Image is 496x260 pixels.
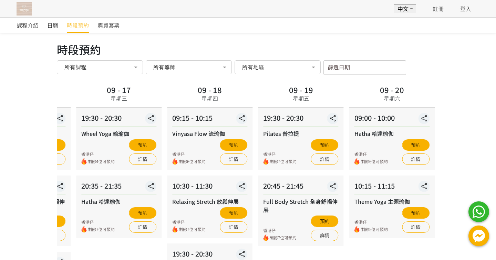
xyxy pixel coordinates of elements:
[293,94,309,102] div: 星期五
[354,113,430,127] div: 09:00 - 10:00
[270,158,297,165] span: 剩餘7位可預約
[263,113,338,127] div: 19:30 - 20:30
[220,153,247,165] a: 詳情
[201,94,218,102] div: 星期四
[129,139,156,151] button: 預約
[198,86,222,93] div: 09 - 18
[17,2,32,16] img: T57dtJh47iSJKDtQ57dN6xVUMYY2M0XQuGF02OI4.png
[242,63,264,70] span: 所有地區
[97,21,120,29] span: 購買套票
[380,86,404,93] div: 09 - 20
[67,21,89,29] span: 時段預約
[311,230,339,241] a: 詳情
[263,181,338,194] div: 20:45 - 21:45
[172,226,177,233] img: fire.png
[220,139,247,151] button: 預約
[460,4,471,13] a: 登入
[129,207,156,219] button: 預約
[263,129,338,138] div: Pilates 普拉提
[81,129,156,138] div: Wheel Yoga 輪瑜伽
[354,129,430,138] div: Hatha 哈達瑜伽
[47,21,58,29] span: 日曆
[311,139,339,151] button: 預約
[402,139,430,151] button: 預約
[433,4,444,13] a: 註冊
[129,153,156,165] a: 詳情
[172,181,247,194] div: 10:30 - 11:30
[47,18,58,33] a: 日曆
[172,158,177,165] img: fire.png
[67,18,89,33] a: 時段預約
[111,94,127,102] div: 星期三
[384,94,400,102] div: 星期六
[38,216,65,227] button: 預約
[38,139,65,151] button: 預約
[402,153,430,165] a: 詳情
[81,197,156,206] div: Hatha 哈達瑜伽
[354,219,388,225] div: 香港仔
[402,207,430,219] button: 預約
[220,207,247,219] button: 預約
[354,226,360,233] img: fire.png
[263,227,297,233] div: 香港仔
[57,41,439,58] div: 時段預約
[402,221,430,233] a: 詳情
[97,18,120,33] a: 購買套票
[172,129,247,138] div: Vinyasa Flow 流瑜伽
[81,181,156,194] div: 20:35 - 21:35
[64,63,86,70] span: 所有課程
[88,158,115,165] span: 剩餘4位可預約
[88,226,115,233] span: 剩餘7位可預約
[354,151,388,157] div: 香港仔
[81,226,86,233] img: fire.png
[81,151,115,157] div: 香港仔
[220,221,247,233] a: 詳情
[81,219,115,225] div: 香港仔
[323,60,406,75] input: 篩選日期
[263,151,297,157] div: 香港仔
[38,230,65,241] a: 詳情
[172,219,206,225] div: 香港仔
[17,21,39,29] span: 課程介紹
[38,153,65,165] a: 詳情
[270,234,297,241] span: 剩餘7位可預約
[179,226,206,233] span: 剩餘7位可預約
[107,86,131,93] div: 09 - 17
[263,158,268,165] img: fire.png
[361,226,388,233] span: 剩餘5位可預約
[311,153,339,165] a: 詳情
[172,197,247,206] div: Relaxing Stretch 放鬆伸展
[289,86,313,93] div: 09 - 19
[17,18,39,33] a: 課程介紹
[129,221,156,233] a: 詳情
[172,113,247,127] div: 09:15 - 10:15
[354,181,430,194] div: 10:15 - 11:15
[354,158,360,165] img: fire.png
[354,197,430,206] div: Theme Yoga 主題瑜伽
[263,234,268,241] img: fire.png
[263,197,338,214] div: Full Body Stretch 全身舒暢伸展
[361,158,388,165] span: 剩餘6位可預約
[81,158,86,165] img: fire.png
[81,113,156,127] div: 19:30 - 20:30
[179,158,206,165] span: 剩餘6位可預約
[153,63,175,70] span: 所有導師
[172,151,206,157] div: 香港仔
[311,216,339,227] button: 預約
